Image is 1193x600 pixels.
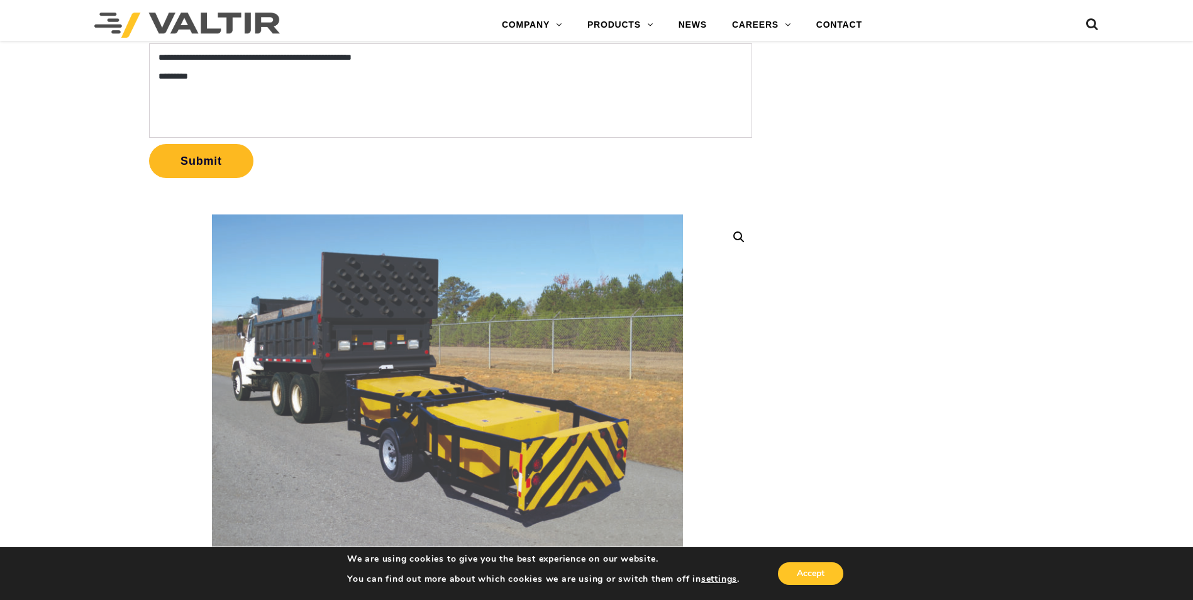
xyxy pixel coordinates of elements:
[347,553,740,565] p: We are using cookies to give you the best experience on our website.
[489,13,575,38] a: COMPANY
[778,562,843,585] button: Accept
[666,13,719,38] a: NEWS
[149,144,253,178] button: Submit
[719,13,804,38] a: CAREERS
[575,13,666,38] a: PRODUCTS
[347,574,740,585] p: You can find out more about which cookies we are using or switch them off in .
[804,13,875,38] a: CONTACT
[701,574,737,585] button: settings
[94,13,280,38] img: Valtir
